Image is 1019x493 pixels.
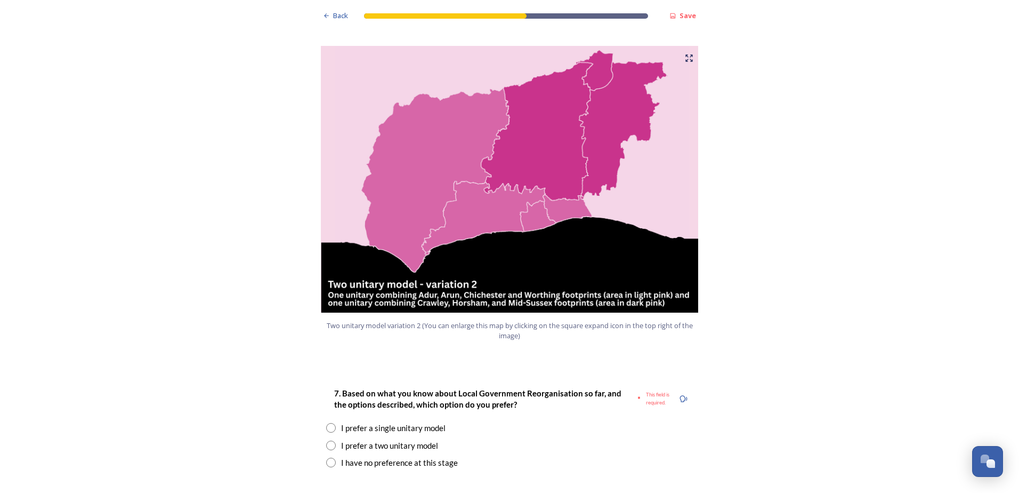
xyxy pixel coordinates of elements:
strong: 7. Based on what you know about Local Government Reorganisation so far, and the options described... [334,388,623,409]
strong: Save [680,11,696,20]
span: This field is required. [646,391,674,407]
div: I have no preference at this stage [341,457,458,469]
div: I prefer a two unitary model [341,440,438,452]
span: Two unitary model variation 2 (You can enlarge this map by clicking on the square expand icon in ... [326,321,693,341]
div: I prefer a single unitary model [341,422,446,434]
span: Back [333,11,348,21]
button: Open Chat [972,446,1003,477]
